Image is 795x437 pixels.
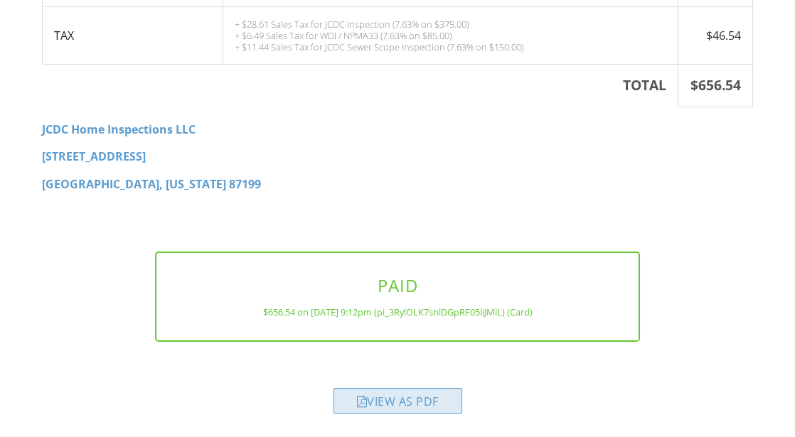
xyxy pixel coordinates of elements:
[42,122,196,137] strong: JCDC Home Inspections LLC
[179,276,617,295] h3: PAID
[334,388,462,414] div: View as PDF
[334,397,462,413] a: View as PDF
[179,306,617,318] div: $656.54 on [DATE] 9:12pm (pi_3RylOLK7snlDGpRF05liJMlL) (Card)
[43,64,678,107] th: TOTAL
[678,6,753,64] td: $46.54
[43,6,223,64] td: TAX
[235,18,667,30] div: + $28.61 Sales Tax for JCDC Inspection (7.63% on $375.00)
[42,176,261,192] strong: [GEOGRAPHIC_DATA], [US_STATE] 87199
[235,30,667,41] div: + $6.49 Sales Tax for WDI / NPMA33 (7.63% on $85.00)
[235,41,667,53] div: + $11.44 Sales Tax for JCDC Sewer Scope Inspection (7.63% on $150.00)
[42,149,146,164] strong: [STREET_ADDRESS]
[678,64,753,107] th: $656.54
